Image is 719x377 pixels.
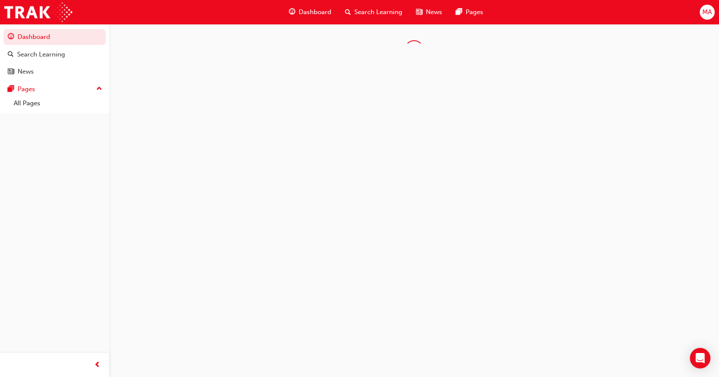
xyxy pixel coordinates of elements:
span: News [426,7,442,17]
span: Dashboard [299,7,331,17]
span: pages-icon [8,86,14,93]
div: News [18,67,34,77]
div: Pages [18,84,35,94]
span: up-icon [96,83,102,95]
span: guage-icon [289,7,295,18]
span: MA [702,7,712,17]
button: Pages [3,81,106,97]
span: news-icon [416,7,422,18]
a: News [3,64,106,80]
span: search-icon [345,7,351,18]
span: Pages [466,7,483,17]
img: Trak [4,3,72,22]
button: MA [700,5,715,20]
button: DashboardSearch LearningNews [3,27,106,81]
a: news-iconNews [409,3,449,21]
div: Open Intercom Messenger [690,348,710,368]
a: Search Learning [3,47,106,62]
span: prev-icon [94,360,101,371]
span: guage-icon [8,33,14,41]
span: Search Learning [354,7,402,17]
span: search-icon [8,51,14,59]
a: All Pages [10,97,106,110]
span: pages-icon [456,7,462,18]
a: Dashboard [3,29,106,45]
a: guage-iconDashboard [282,3,338,21]
a: pages-iconPages [449,3,490,21]
div: Search Learning [17,50,65,59]
span: news-icon [8,68,14,76]
a: search-iconSearch Learning [338,3,409,21]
